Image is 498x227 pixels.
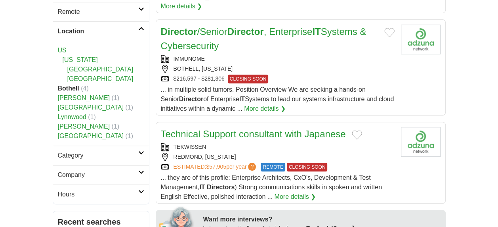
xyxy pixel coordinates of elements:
[67,66,134,73] a: [GEOGRAPHIC_DATA]
[161,55,395,63] div: IMMUNOME
[248,163,256,171] span: ?
[161,26,366,51] a: Director/SeniorDirector, EnterpriseITSystems & Cybersecurity
[174,144,206,150] a: TEKWISSEN
[261,163,285,171] span: REMOTE
[58,104,124,111] a: [GEOGRAPHIC_DATA]
[161,26,197,37] strong: Director
[384,28,395,37] button: Add to favorite jobs
[81,85,89,92] span: (4)
[161,2,202,11] a: More details ❯
[161,174,382,200] span: ... they are of this profile: Enterprise Architects, CxO's, Development & Test Management, ) Stro...
[88,113,96,120] span: (1)
[58,94,110,101] a: [PERSON_NAME]
[179,96,203,102] strong: Director
[401,25,441,54] img: Company logo
[58,190,138,199] h2: Hours
[207,184,235,190] strong: Directors
[58,47,67,54] a: US
[161,75,395,83] div: $216,597 - $281,306
[58,170,138,180] h2: Company
[174,163,258,171] a: ESTIMATED:$57,905per year?
[58,151,138,160] h2: Category
[53,165,149,185] a: Company
[58,27,138,36] h2: Location
[67,75,134,82] a: [GEOGRAPHIC_DATA]
[203,215,441,224] div: Want more interviews?
[239,96,245,102] strong: IT
[53,146,149,165] a: Category
[401,127,441,157] img: TekWissen logo
[161,65,395,73] div: BOTHELL, [US_STATE]
[352,130,362,140] button: Add to favorite jobs
[227,26,264,37] strong: Director
[58,123,110,130] a: [PERSON_NAME]
[112,123,120,130] span: (1)
[126,104,134,111] span: (1)
[58,7,138,17] h2: Remote
[53,2,149,21] a: Remote
[63,56,98,63] a: [US_STATE]
[161,153,395,161] div: REDMOND, [US_STATE]
[161,129,346,139] a: Technical Support consultant with Japanese
[206,164,226,170] span: $57,905
[287,163,328,171] span: CLOSING SOON
[161,86,394,112] span: ... in multiple solid tumors. Position Overview We are seeking a hands-on Senior of Enterprise Sy...
[58,85,79,92] strong: Bothell
[199,184,205,190] strong: IT
[112,94,120,101] span: (1)
[228,75,269,83] span: CLOSING SOON
[312,26,321,37] strong: IT
[58,113,86,120] a: Lynnwood
[53,21,149,41] a: Location
[244,104,286,113] a: More details ❯
[53,185,149,204] a: Hours
[58,133,124,139] a: [GEOGRAPHIC_DATA]
[126,133,134,139] span: (1)
[274,192,316,202] a: More details ❯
